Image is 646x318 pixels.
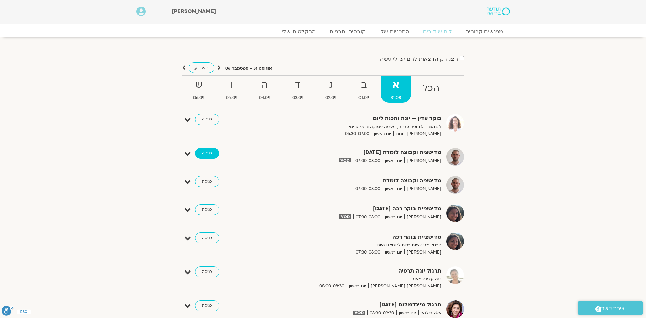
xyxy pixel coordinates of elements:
span: [PERSON_NAME] [PERSON_NAME] [368,283,441,290]
a: הכל [412,76,449,103]
span: 01.09 [348,94,379,101]
p: יוגה עדינה מאוד [275,276,441,283]
a: ש06.09 [183,76,215,103]
strong: מדיטציה וקבוצה לומדת [275,176,441,185]
a: יצירת קשר [578,301,643,315]
a: ה04.09 [249,76,280,103]
p: תרגול מדיטציות רכות לתחילת היום [275,242,441,249]
span: יום ראשון [383,157,404,164]
span: 31.08 [381,94,411,101]
img: vodicon [339,214,351,219]
a: כניסה [195,114,219,125]
span: [PERSON_NAME] [172,7,216,15]
span: [PERSON_NAME] [404,213,441,221]
p: להתעורר לתנועה עדינה, נשימה עמוקה ורוגע פנימי [275,123,441,130]
a: השבוע [189,62,214,73]
a: ד03.09 [282,76,314,103]
label: הצג רק הרצאות להם יש לי גישה [380,56,458,62]
strong: א [381,77,411,93]
strong: ו [216,77,247,93]
span: [PERSON_NAME] [404,185,441,192]
a: ההקלטות שלי [275,28,322,35]
strong: ש [183,77,215,93]
strong: הכל [412,81,449,96]
a: כניסה [195,148,219,159]
span: 03.09 [282,94,314,101]
a: קורסים ותכניות [322,28,372,35]
span: 07:30-08:00 [353,213,383,221]
strong: בוקר עדין – יוגה והכנה ליום [275,114,441,123]
p: אוגוסט 31 - ספטמבר 06 [225,65,272,72]
strong: ד [282,77,314,93]
a: א31.08 [381,76,411,103]
img: vodicon [339,158,350,162]
span: 07:00-08:00 [353,157,383,164]
a: ו05.09 [216,76,247,103]
a: לוח שידורים [416,28,459,35]
a: ג02.09 [315,76,347,103]
a: מפגשים קרובים [459,28,510,35]
span: יום ראשון [372,130,393,137]
a: התכניות שלי [372,28,416,35]
span: [PERSON_NAME] רוחם [393,130,441,137]
span: [PERSON_NAME] [404,157,441,164]
a: כניסה [195,176,219,187]
span: 04.09 [249,94,280,101]
span: 07:30-08:00 [353,249,383,256]
span: יום ראשון [347,283,368,290]
strong: תרגול יוגה תרפיה [275,266,441,276]
nav: Menu [136,28,510,35]
span: 02.09 [315,94,347,101]
span: 06.09 [183,94,215,101]
span: יום ראשון [383,249,404,256]
span: 06:30-07:00 [343,130,372,137]
span: [PERSON_NAME] [404,249,441,256]
span: 05.09 [216,94,247,101]
span: 07:00-08:00 [353,185,383,192]
span: 08:30-09:30 [367,310,396,317]
span: יום ראשון [383,213,404,221]
strong: תרגול מיינדפולנס [DATE] [275,300,441,310]
strong: ב [348,77,379,93]
span: יום ראשון [383,185,404,192]
strong: ג [315,77,347,93]
img: vodicon [353,311,365,315]
a: כניסה [195,300,219,311]
strong: מדיטציית בוקר רכה [275,232,441,242]
span: יום ראשון [396,310,418,317]
strong: מדיטציה וקבוצה לומדת [DATE] [275,148,441,157]
span: השבוע [194,64,209,71]
a: כניסה [195,232,219,243]
span: יצירת קשר [601,304,626,313]
span: 08:00-08:30 [317,283,347,290]
a: ב01.09 [348,76,379,103]
a: כניסה [195,266,219,277]
strong: מדיטציית בוקר רכה [DATE] [275,204,441,213]
span: אלה טולנאי [418,310,441,317]
strong: ה [249,77,280,93]
a: כניסה [195,204,219,215]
